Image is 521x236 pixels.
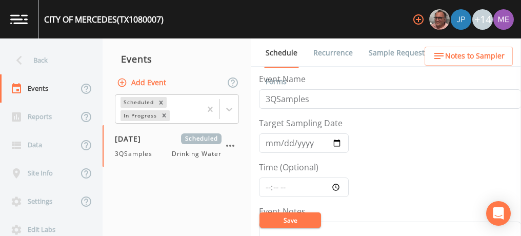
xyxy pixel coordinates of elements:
[259,205,306,218] label: Event Notes
[367,38,430,67] a: Sample Requests
[312,38,354,67] a: Recurrence
[103,46,251,72] div: Events
[181,133,222,144] span: Scheduled
[259,73,306,85] label: Event Name
[472,9,493,30] div: +14
[259,161,318,173] label: Time (Optional)
[450,9,472,30] div: Joshua gere Paul
[44,13,164,26] div: CITY OF MERCEDES (TX1080007)
[264,67,288,96] a: Forms
[115,149,158,159] span: 3QSamples
[259,212,321,228] button: Save
[451,9,471,30] img: 41241ef155101aa6d92a04480b0d0000
[103,125,251,167] a: [DATE]Scheduled3QSamplesDrinking Water
[264,38,299,68] a: Schedule
[155,97,167,108] div: Remove Scheduled
[115,133,148,144] span: [DATE]
[425,47,513,66] button: Notes to Sampler
[158,110,170,121] div: Remove In Progress
[486,201,511,226] div: Open Intercom Messenger
[121,97,155,108] div: Scheduled
[445,50,505,63] span: Notes to Sampler
[172,149,222,159] span: Drinking Water
[429,9,450,30] img: e2d790fa78825a4bb76dcb6ab311d44c
[259,117,343,129] label: Target Sampling Date
[115,73,170,92] button: Add Event
[493,9,514,30] img: d4d65db7c401dd99d63b7ad86343d265
[429,9,450,30] div: Mike Franklin
[121,110,158,121] div: In Progress
[10,14,28,24] img: logo
[443,38,486,67] a: COC Details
